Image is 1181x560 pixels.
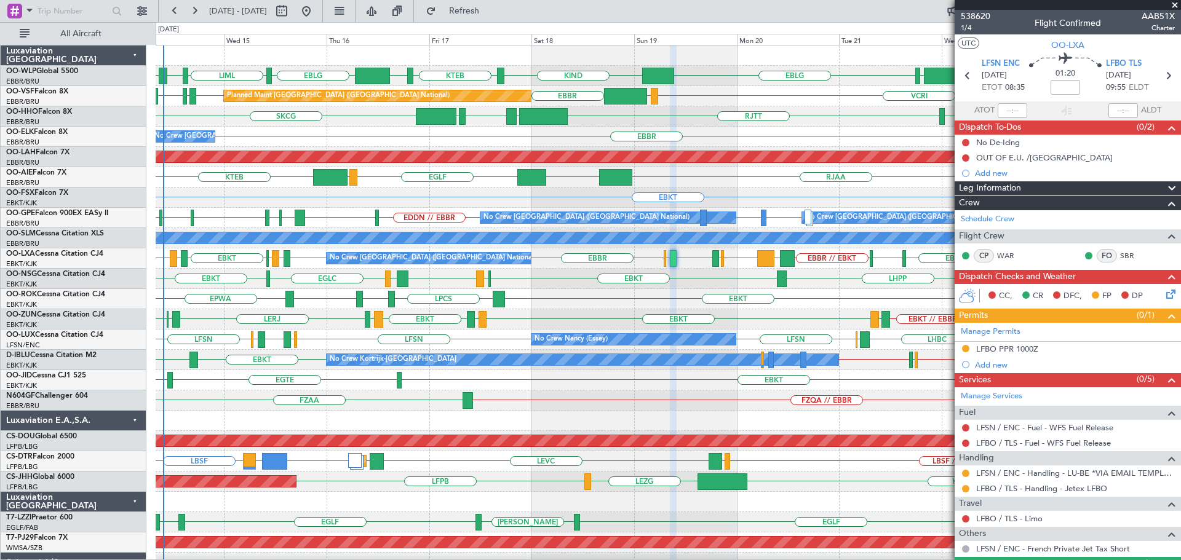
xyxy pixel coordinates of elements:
a: EBBR/BRU [6,77,39,86]
input: --:-- [998,103,1027,118]
span: OO-AIE [6,169,33,176]
a: LFBO / TLS - Fuel - WFS Fuel Release [976,438,1111,448]
div: No Crew [GEOGRAPHIC_DATA] ([GEOGRAPHIC_DATA] National) [483,208,690,227]
a: OO-NSGCessna Citation CJ4 [6,270,105,278]
span: Crew [959,196,980,210]
span: OO-GPE [6,210,35,217]
a: EBBR/BRU [6,178,39,187]
a: LFSN / ENC - Fuel - WFS Fuel Release [976,422,1113,433]
a: OO-ZUNCessna Citation CJ4 [6,311,105,318]
a: D-IBLUCessna Citation M2 [6,352,97,359]
div: Fri 17 [429,34,532,45]
a: N604GFChallenger 604 [6,392,88,400]
span: OO-LXA [1051,39,1084,52]
span: Dispatch To-Dos [959,120,1021,135]
span: 1/4 [961,23,990,33]
span: OO-JID [6,372,32,379]
a: CS-DOUGlobal 6500 [6,433,77,440]
a: EBKT/KJK [6,381,37,390]
span: [DATE] [1106,69,1131,82]
span: OO-LUX [6,331,35,339]
div: Mon 20 [737,34,840,45]
span: N604GF [6,392,35,400]
span: T7-PJ29 [6,534,34,542]
a: CS-JHHGlobal 6000 [6,473,74,481]
a: EBKT/KJK [6,259,37,269]
a: OO-WLPGlobal 5500 [6,68,78,75]
div: Thu 16 [327,34,429,45]
a: OO-VSFFalcon 8X [6,88,68,95]
span: [DATE] [982,69,1007,82]
div: Tue 21 [839,34,942,45]
span: FP [1102,290,1111,302]
span: Permits [959,309,988,323]
span: OO-WLP [6,68,36,75]
div: Planned Maint Sofia [366,452,429,470]
div: FO [1097,249,1117,262]
div: [DATE] [158,25,179,35]
span: CC, [999,290,1012,302]
div: Wed 22 [942,34,1044,45]
a: EBBR/BRU [6,219,39,228]
a: LFPB/LBG [6,462,38,471]
a: Schedule Crew [961,213,1014,226]
div: Tue 14 [122,34,225,45]
span: 08:35 [1005,82,1025,94]
span: Others [959,527,986,541]
span: ALDT [1141,105,1161,117]
a: WAR [997,250,1025,261]
a: EBKT/KJK [6,280,37,289]
a: LFPB/LBG [6,483,38,492]
div: LFBO PPR 1000Z [976,344,1038,354]
span: Refresh [439,7,490,15]
span: Handling [959,451,994,465]
span: ELDT [1129,82,1148,94]
span: 538620 [961,10,990,23]
a: EBBR/BRU [6,117,39,127]
span: 01:20 [1056,68,1075,80]
a: LFBO / TLS - Handling - Jetex LFBO [976,483,1107,494]
span: OO-HHO [6,108,38,116]
span: Leg Information [959,181,1021,195]
span: OO-FSX [6,189,34,197]
div: Flight Confirmed [1035,17,1101,30]
a: OO-AIEFalcon 7X [6,169,66,176]
a: OO-ROKCessna Citation CJ4 [6,291,105,298]
span: CR [1033,290,1043,302]
span: Services [959,373,991,387]
div: No Crew Nancy (Essey) [535,330,608,349]
span: OO-SLM [6,230,36,237]
a: LFSN / ENC - Handling - LU-BE *VIA EMAIL TEMPLATE* LFSN / ENC [976,468,1175,478]
input: Trip Number [38,2,108,20]
span: (0/1) [1137,309,1155,321]
div: No Crew [GEOGRAPHIC_DATA] ([GEOGRAPHIC_DATA] National) [330,249,536,267]
button: Refresh [420,1,494,21]
a: T7-LZZIPraetor 600 [6,514,73,521]
a: EBKT/KJK [6,361,37,370]
a: LFPB/LBG [6,442,38,451]
a: OO-HHOFalcon 8X [6,108,72,116]
a: SBR [1120,250,1148,261]
a: OO-LUXCessna Citation CJ4 [6,331,103,339]
div: No Crew Kortrijk-[GEOGRAPHIC_DATA] [330,350,456,369]
span: CS-JHH [6,473,33,481]
a: EBBR/BRU [6,97,39,106]
div: Wed 15 [224,34,327,45]
a: WMSA/SZB [6,543,42,553]
a: LFBO / TLS - Limo [976,513,1043,524]
a: EBKT/KJK [6,199,37,208]
div: No De-Icing [976,137,1020,148]
span: Flight Crew [959,229,1004,243]
span: OO-LXA [6,250,35,258]
span: DFC, [1064,290,1082,302]
span: All Aircraft [32,30,130,38]
span: DP [1132,290,1143,302]
a: LFSN/ENC [6,341,40,350]
a: EGLF/FAB [6,523,38,532]
span: Fuel [959,406,976,420]
div: CP [974,249,994,262]
div: Planned Maint [GEOGRAPHIC_DATA] ([GEOGRAPHIC_DATA] National) [227,87,450,105]
a: OO-FSXFalcon 7X [6,189,68,197]
a: OO-ELKFalcon 8X [6,128,68,136]
div: OUT OF E.U. /[GEOGRAPHIC_DATA] [976,152,1113,163]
